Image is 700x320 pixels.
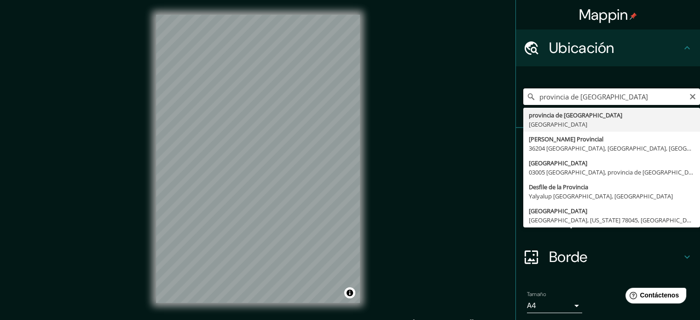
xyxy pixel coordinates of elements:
iframe: Lanzador de widgets de ayuda [618,284,690,310]
font: [PERSON_NAME] Provincial [529,135,603,143]
font: provincia de [GEOGRAPHIC_DATA] [529,111,622,119]
button: Claro [689,92,696,100]
div: Estilo [516,165,700,202]
font: [GEOGRAPHIC_DATA], [US_STATE] 78045, [GEOGRAPHIC_DATA] [529,216,699,224]
button: Activar o desactivar atribución [344,287,355,298]
div: Ubicación [516,29,700,66]
input: Elige tu ciudad o zona [523,88,700,105]
font: Borde [549,247,588,267]
font: Yalyalup [GEOGRAPHIC_DATA], [GEOGRAPHIC_DATA] [529,192,673,200]
font: Mappin [579,5,628,24]
div: A4 [527,298,582,313]
font: A4 [527,301,536,310]
font: [GEOGRAPHIC_DATA] [529,120,587,128]
div: Disposición [516,202,700,239]
font: [GEOGRAPHIC_DATA] [529,207,587,215]
font: [GEOGRAPHIC_DATA] [529,159,587,167]
img: pin-icon.png [630,12,637,20]
canvas: Mapa [156,15,360,303]
div: Borde [516,239,700,275]
font: Tamaño [527,291,546,298]
font: Desfile de la Provincia [529,183,588,191]
font: Ubicación [549,38,614,58]
div: Patas [516,128,700,165]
